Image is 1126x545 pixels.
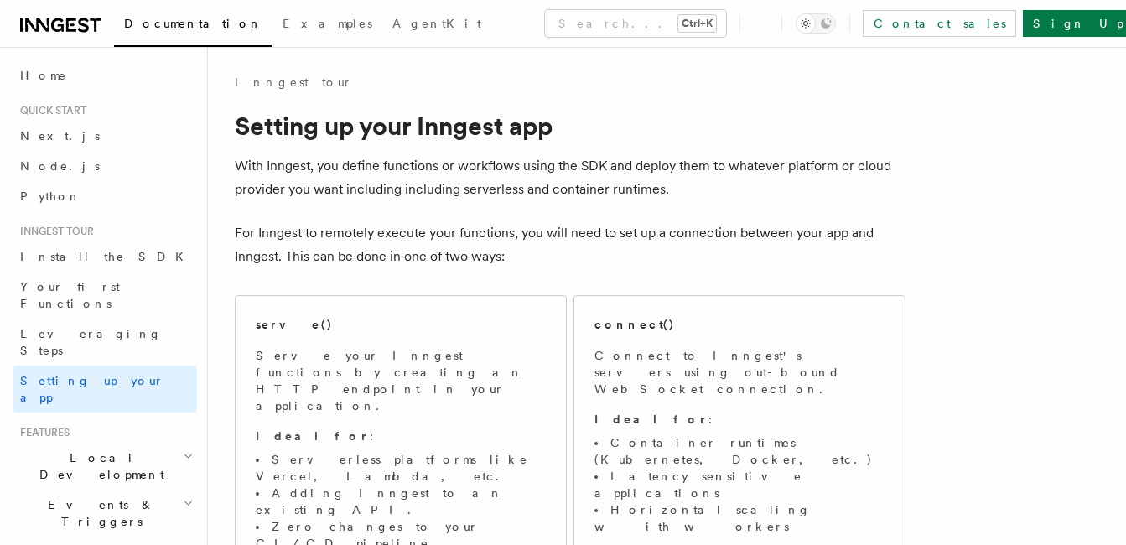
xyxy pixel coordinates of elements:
p: For Inngest to remotely execute your functions, you will need to set up a connection between your... [235,221,905,268]
span: Examples [283,17,372,30]
a: Examples [272,5,382,45]
li: Latency sensitive applications [594,468,885,501]
a: Contact sales [863,10,1016,37]
p: : [594,411,885,428]
h2: serve() [256,316,333,333]
li: Serverless platforms like Vercel, Lambda, etc. [256,451,546,485]
span: AgentKit [392,17,481,30]
a: Home [13,60,197,91]
span: Inngest tour [13,225,94,238]
strong: Ideal for [256,429,370,443]
a: Setting up your app [13,366,197,413]
span: Install the SDK [20,250,194,263]
span: Next.js [20,129,100,143]
li: Container runtimes (Kubernetes, Docker, etc.) [594,434,885,468]
a: Python [13,181,197,211]
span: Events & Triggers [13,496,183,530]
button: Local Development [13,443,197,490]
a: Next.js [13,121,197,151]
p: : [256,428,546,444]
a: AgentKit [382,5,491,45]
kbd: Ctrl+K [678,15,716,32]
span: Home [20,67,67,84]
p: Connect to Inngest's servers using out-bound WebSocket connection. [594,347,885,397]
a: Your first Functions [13,272,197,319]
span: Quick start [13,104,86,117]
span: Node.js [20,159,100,173]
button: Toggle dark mode [796,13,836,34]
h2: connect() [594,316,675,333]
span: Features [13,426,70,439]
li: Horizontal scaling with workers [594,501,885,535]
a: Install the SDK [13,241,197,272]
a: Node.js [13,151,197,181]
strong: Ideal for [594,413,708,426]
li: Adding Inngest to an existing API. [256,485,546,518]
span: Local Development [13,449,183,483]
span: Leveraging Steps [20,327,162,357]
span: Setting up your app [20,374,164,404]
p: Serve your Inngest functions by creating an HTTP endpoint in your application. [256,347,546,414]
p: With Inngest, you define functions or workflows using the SDK and deploy them to whatever platfor... [235,154,905,201]
span: Your first Functions [20,280,120,310]
a: Documentation [114,5,272,47]
span: Python [20,189,81,203]
a: Inngest tour [235,74,352,91]
h1: Setting up your Inngest app [235,111,905,141]
a: Leveraging Steps [13,319,197,366]
button: Search...Ctrl+K [545,10,726,37]
button: Events & Triggers [13,490,197,537]
span: Documentation [124,17,262,30]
